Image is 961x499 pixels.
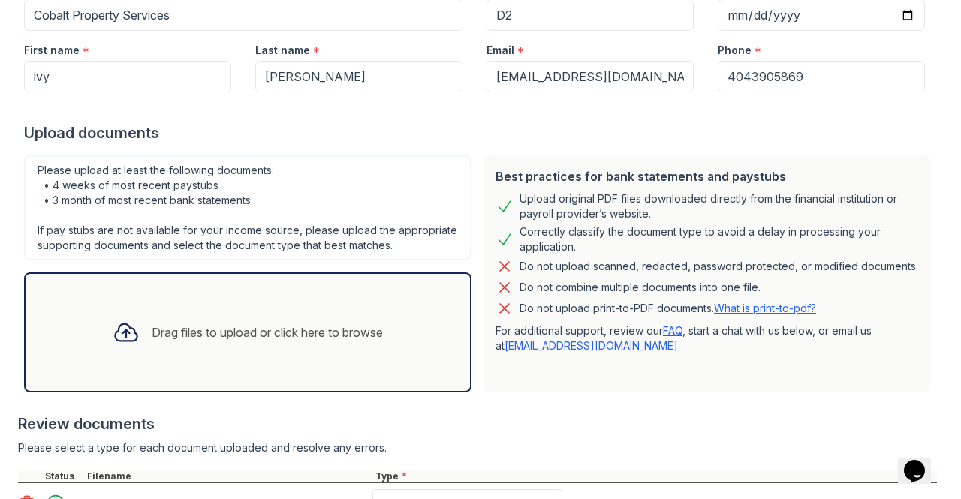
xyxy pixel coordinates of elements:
a: What is print-to-pdf? [714,302,816,314]
div: Please upload at least the following documents: • 4 weeks of most recent paystubs • 3 month of mo... [24,155,471,260]
div: Do not combine multiple documents into one file. [520,278,761,296]
div: Status [42,470,84,482]
div: Please select a type for each document uploaded and resolve any errors. [18,440,937,455]
label: Email [487,43,514,58]
iframe: chat widget [898,439,946,484]
div: Review documents [18,413,937,434]
div: Best practices for bank statements and paystubs [496,167,919,185]
div: Upload documents [24,122,937,143]
a: FAQ [663,324,682,337]
p: For additional support, review our , start a chat with us below, or email us at [496,323,919,353]
div: Upload original PDF files downloaded directly from the financial institution or payroll provider’... [520,191,919,221]
label: First name [24,43,80,58]
div: Correctly classify the document type to avoid a delay in processing your application. [520,224,919,254]
a: [EMAIL_ADDRESS][DOMAIN_NAME] [505,339,678,352]
label: Phone [718,43,752,58]
div: Type [372,470,937,482]
div: Drag files to upload or click here to browse [152,323,383,341]
div: Filename [84,470,372,482]
div: Do not upload scanned, redacted, password protected, or modified documents. [520,257,918,275]
p: Do not upload print-to-PDF documents. [520,301,816,316]
label: Last name [255,43,310,58]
